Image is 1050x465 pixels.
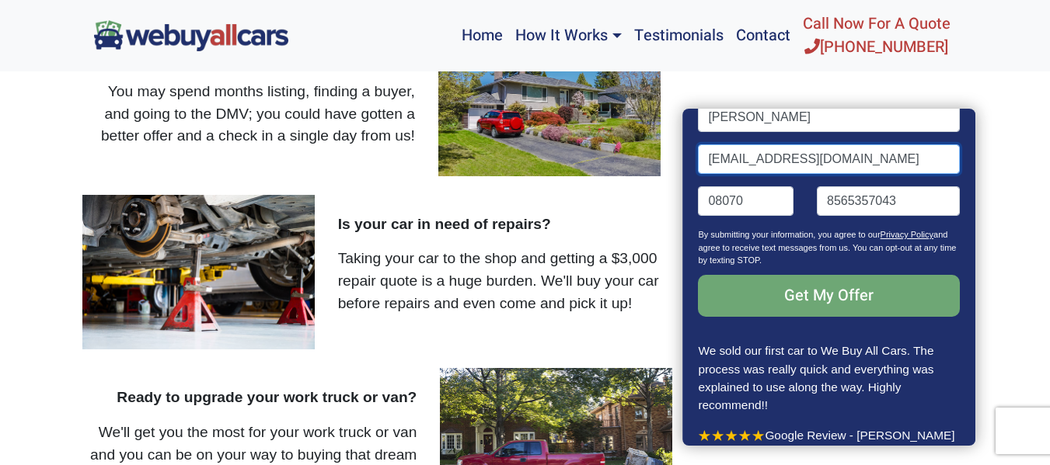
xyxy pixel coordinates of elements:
[797,6,957,65] a: Call Now For A Quote[PHONE_NUMBER]
[509,6,627,65] a: How It Works
[94,20,288,50] img: We Buy All Cars in NJ logo
[699,275,960,317] input: Get My Offer
[455,6,509,65] a: Home
[730,6,797,65] a: Contact
[699,102,960,132] input: Name
[817,186,960,216] input: Phone
[699,426,960,444] p: Google Review - [PERSON_NAME]
[117,389,417,405] strong: Ready to upgrade your work truck or van?
[628,6,730,65] a: Testimonials
[699,186,794,216] input: Zip code
[699,342,960,413] p: We sold our first car to We Buy All Cars. The process was really quick and everything was explain...
[881,230,933,239] a: Privacy Policy
[699,144,960,174] input: Email
[338,248,673,314] p: Taking your car to the shop and getting a $3,000 repair quote is a huge burden. We'll buy your ca...
[338,216,551,232] strong: Is your car in need of repairs?
[699,228,960,275] p: By submitting your information, you agree to our and agree to receive text messages from us. You ...
[94,81,415,147] p: You may spend months listing, finding a buyer, and going to the DMV; you could have gotten a bett...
